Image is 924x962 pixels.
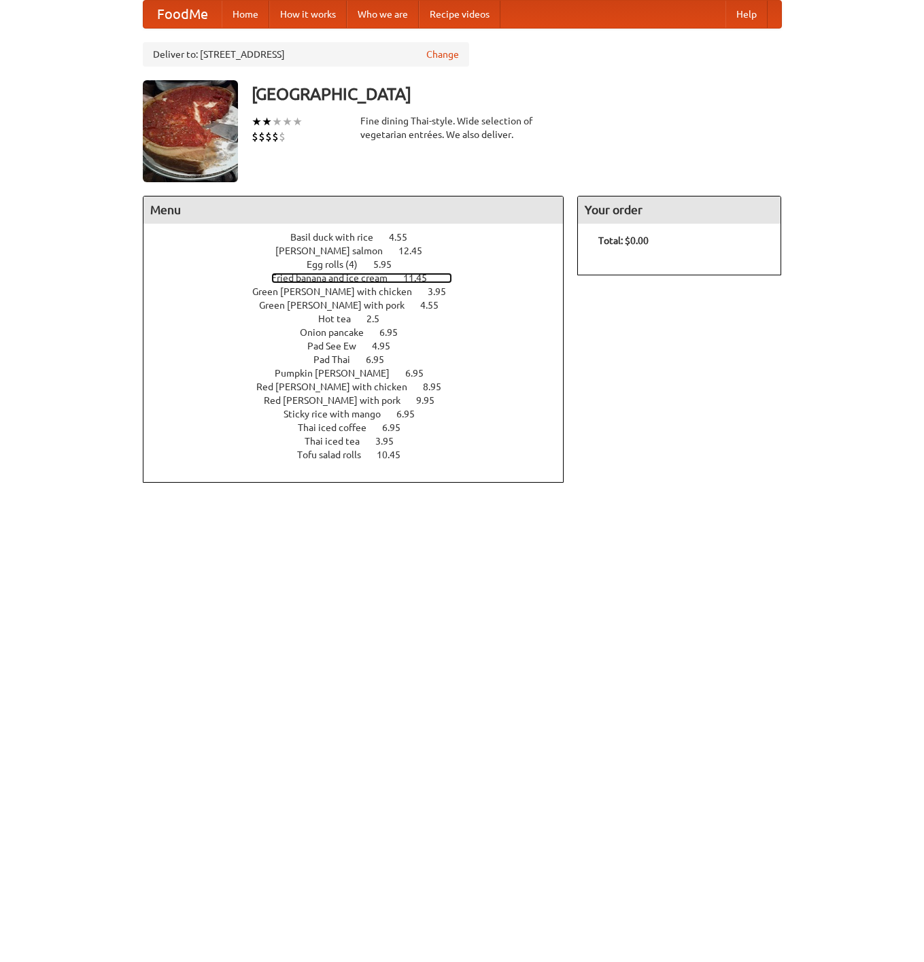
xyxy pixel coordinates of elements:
h4: Your order [578,196,781,224]
span: Egg rolls (4) [307,259,371,270]
a: Pad See Ew 4.95 [307,341,415,351]
span: 3.95 [375,436,407,447]
span: Pad Thai [313,354,364,365]
span: 4.55 [389,232,421,243]
span: Basil duck with rice [290,232,387,243]
li: $ [279,129,286,144]
li: ★ [292,114,303,129]
a: Red [PERSON_NAME] with chicken 8.95 [256,381,466,392]
span: 3.95 [428,286,460,297]
a: Pumpkin [PERSON_NAME] 6.95 [275,368,449,379]
a: Thai iced coffee 6.95 [298,422,426,433]
span: Red [PERSON_NAME] with chicken [256,381,421,392]
span: Thai iced tea [305,436,373,447]
div: Deliver to: [STREET_ADDRESS] [143,42,469,67]
span: 12.45 [398,245,436,256]
li: ★ [252,114,262,129]
a: Thai iced tea 3.95 [305,436,419,447]
span: [PERSON_NAME] salmon [275,245,396,256]
a: Change [426,48,459,61]
span: 6.95 [382,422,414,433]
div: Fine dining Thai-style. Wide selection of vegetarian entrées. We also deliver. [360,114,564,141]
a: Home [222,1,269,28]
span: Pad See Ew [307,341,370,351]
span: 8.95 [423,381,455,392]
li: ★ [262,114,272,129]
span: 6.95 [379,327,411,338]
span: Onion pancake [300,327,377,338]
a: Green [PERSON_NAME] with pork 4.55 [259,300,464,311]
b: Total: $0.00 [598,235,649,246]
a: How it works [269,1,347,28]
span: 4.55 [420,300,452,311]
span: Pumpkin [PERSON_NAME] [275,368,403,379]
a: Basil duck with rice 4.55 [290,232,432,243]
span: 9.95 [416,395,448,406]
a: FoodMe [143,1,222,28]
li: $ [252,129,258,144]
a: Red [PERSON_NAME] with pork 9.95 [264,395,460,406]
a: Hot tea 2.5 [318,313,405,324]
a: Pad Thai 6.95 [313,354,409,365]
span: Sticky rice with mango [284,409,394,419]
li: $ [272,129,279,144]
a: Recipe videos [419,1,500,28]
span: Hot tea [318,313,364,324]
li: $ [265,129,272,144]
li: $ [258,129,265,144]
span: Tofu salad rolls [297,449,375,460]
span: 11.45 [403,273,441,284]
span: Red [PERSON_NAME] with pork [264,395,414,406]
a: Who we are [347,1,419,28]
span: 6.95 [405,368,437,379]
span: 5.95 [373,259,405,270]
img: angular.jpg [143,80,238,182]
a: Tofu salad rolls 10.45 [297,449,426,460]
a: [PERSON_NAME] salmon 12.45 [275,245,447,256]
span: 10.45 [377,449,414,460]
a: Green [PERSON_NAME] with chicken 3.95 [252,286,471,297]
span: Thai iced coffee [298,422,380,433]
li: ★ [282,114,292,129]
a: Egg rolls (4) 5.95 [307,259,417,270]
a: Onion pancake 6.95 [300,327,423,338]
h3: [GEOGRAPHIC_DATA] [252,80,782,107]
span: Green [PERSON_NAME] with pork [259,300,418,311]
a: Sticky rice with mango 6.95 [284,409,440,419]
span: Fried banana and ice cream [271,273,401,284]
li: ★ [272,114,282,129]
a: Help [725,1,768,28]
h4: Menu [143,196,564,224]
span: 2.5 [366,313,393,324]
span: 4.95 [372,341,404,351]
span: 6.95 [366,354,398,365]
span: 6.95 [396,409,428,419]
a: Fried banana and ice cream 11.45 [271,273,452,284]
span: Green [PERSON_NAME] with chicken [252,286,426,297]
